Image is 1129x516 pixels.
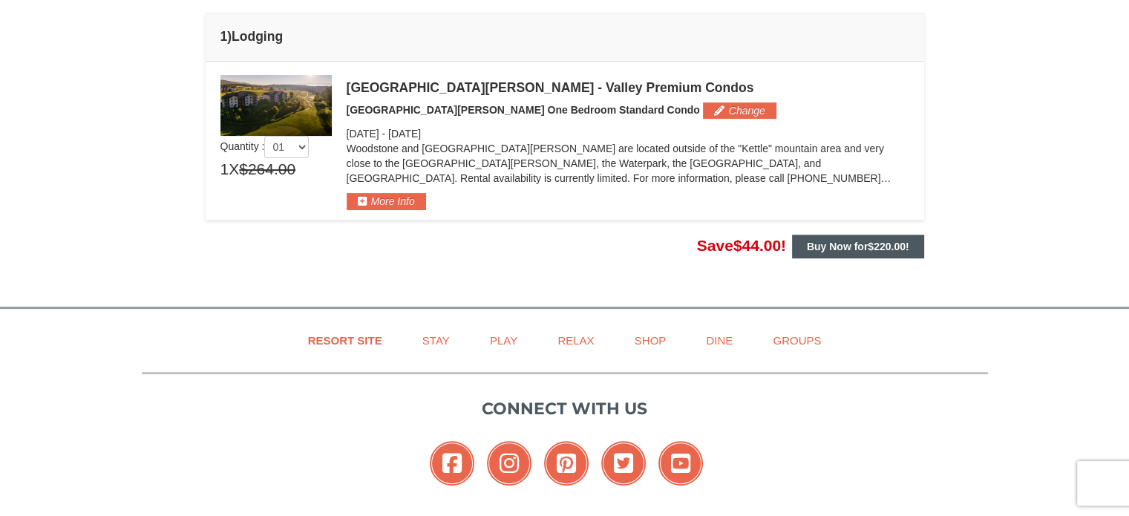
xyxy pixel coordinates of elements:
[471,324,536,357] a: Play
[404,324,468,357] a: Stay
[347,141,909,186] p: Woodstone and [GEOGRAPHIC_DATA][PERSON_NAME] are located outside of the "Kettle" mountain area an...
[807,241,909,252] strong: Buy Now for !
[733,237,781,254] span: $44.00
[347,80,909,95] div: [GEOGRAPHIC_DATA][PERSON_NAME] - Valley Premium Condos
[703,102,776,119] button: Change
[697,237,786,254] span: Save !
[142,396,988,421] p: Connect with us
[347,128,379,140] span: [DATE]
[388,128,421,140] span: [DATE]
[868,241,906,252] span: $220.00
[754,324,840,357] a: Groups
[229,158,239,180] span: X
[289,324,401,357] a: Resort Site
[347,104,700,116] span: [GEOGRAPHIC_DATA][PERSON_NAME] One Bedroom Standard Condo
[539,324,612,357] a: Relax
[616,324,685,357] a: Shop
[239,158,295,180] span: $264.00
[687,324,751,357] a: Dine
[220,29,909,44] h4: 1 Lodging
[382,128,385,140] span: -
[347,193,426,209] button: More Info
[220,75,332,136] img: 19219041-4-ec11c166.jpg
[220,140,310,152] span: Quantity :
[227,29,232,44] span: )
[220,158,229,180] span: 1
[792,235,924,258] button: Buy Now for$220.00!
